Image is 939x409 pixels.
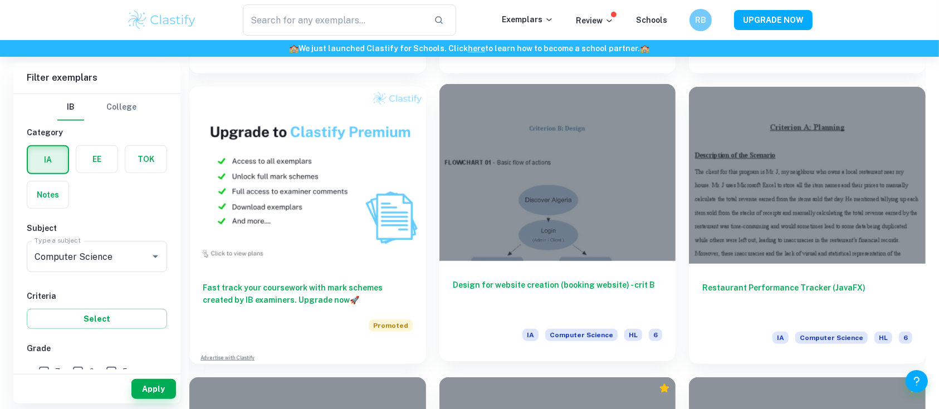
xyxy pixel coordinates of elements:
[2,42,937,55] h6: We just launched Clastify for Schools. Click to learn how to become a school partner.
[106,94,136,121] button: College
[189,87,426,264] img: Thumbnail
[55,366,60,378] span: 7
[734,10,813,30] button: UPGRADE NOW
[350,295,359,304] span: 🚀
[453,279,663,316] h6: Design for website creation (booking website) - crit B
[27,222,167,234] h6: Subject
[131,379,176,399] button: Apply
[57,94,84,121] button: IB
[123,366,128,378] span: 5
[126,9,197,31] img: Clastify logo
[243,4,425,36] input: Search for any exemplars...
[624,329,642,341] span: HL
[290,44,299,53] span: 🏫
[148,249,163,264] button: Open
[502,13,554,26] p: Exemplars
[874,332,892,344] span: HL
[576,14,614,27] p: Review
[200,354,255,362] a: Advertise with Clastify
[772,332,789,344] span: IA
[689,87,926,364] a: Restaurant Performance Tracker (JavaFX)IAComputer ScienceHL6
[27,309,167,329] button: Select
[203,282,413,306] h6: Fast track your coursework with mark schemes created by IB examiners. Upgrade now
[545,329,618,341] span: Computer Science
[906,370,928,392] button: Help and Feedback
[640,44,650,53] span: 🏫
[689,9,712,31] button: RB
[125,146,167,173] button: TOK
[468,44,486,53] a: here
[28,146,68,173] button: IA
[522,329,539,341] span: IA
[27,181,69,208] button: Notes
[35,236,81,245] label: Type a subject
[695,14,707,26] h6: RB
[659,383,670,394] div: Premium
[76,146,118,173] button: EE
[636,16,667,24] a: Schools
[89,366,94,378] span: 6
[27,342,167,354] h6: Grade
[369,319,413,332] span: Promoted
[439,87,676,364] a: Design for website creation (booking website) - crit BIAComputer ScienceHL6
[27,290,167,302] h6: Criteria
[57,94,136,121] div: Filter type choice
[795,332,868,344] span: Computer Science
[649,329,662,341] span: 6
[899,332,912,344] span: 6
[13,62,180,93] h6: Filter exemplars
[27,126,167,139] h6: Category
[702,282,912,318] h6: Restaurant Performance Tracker (JavaFX)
